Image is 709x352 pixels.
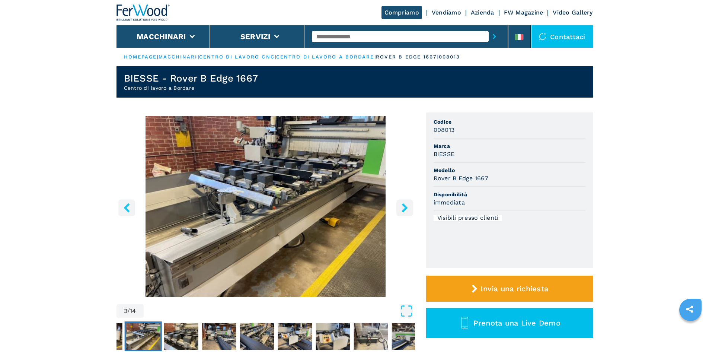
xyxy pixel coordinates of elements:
[127,308,130,314] span: /
[504,9,543,16] a: FW Magazine
[124,84,258,92] h2: Centro di lavoro a Bordare
[116,4,170,21] img: Ferwood
[677,318,703,346] iframe: Chat
[473,318,561,327] span: Prenota una Live Demo
[116,116,415,297] div: Go to Slide 3
[426,308,593,338] button: Prenota una Live Demo
[390,321,427,351] button: Go to Slide 10
[489,28,500,45] button: submit-button
[116,116,415,297] img: Centro di lavoro a Bordare BIESSE Rover B Edge 1667
[434,198,465,207] h3: immediata
[439,54,460,60] p: 008013
[434,215,502,221] div: Visibili presso clienti
[88,323,122,350] img: a9dc993236a25f6102887cd579453b98
[278,323,312,350] img: d7bd7e175b8f3230bc9151a1869858fd
[137,32,186,41] button: Macchinari
[124,308,127,314] span: 3
[396,199,413,216] button: right-button
[124,54,157,60] a: HOMEPAGE
[434,167,585,174] span: Modello
[314,321,351,351] button: Go to Slide 8
[240,323,274,350] img: aa1831fa0246556adf21a7a836daa782
[426,276,593,302] button: Invia una richiesta
[124,72,258,84] h1: BIESSE - Rover B Edge 1667
[316,323,350,350] img: f48812e1df95cd00ef9b09bc66e228a9
[539,33,546,40] img: Contattaci
[480,284,548,293] span: Invia una richiesta
[434,174,488,183] h3: Rover B Edge 1667
[381,6,422,19] a: Compriamo
[276,321,313,351] button: Go to Slide 7
[164,323,198,350] img: ed24f7b00d1bce14befd9ebcb25a673c
[199,54,275,60] a: centro di lavoro cnc
[434,118,585,126] span: Codice
[354,323,388,350] img: 670f8be72daf770778d024a8b9abd1b7
[531,25,593,48] div: Contattaci
[126,323,160,350] img: 169454043250ff057a2763e3036f5d13
[118,199,135,216] button: left-button
[352,321,389,351] button: Go to Slide 9
[86,321,385,351] nav: Thumbnail Navigation
[130,308,136,314] span: 14
[198,54,199,60] span: |
[276,54,374,60] a: centro di lavoro a bordare
[146,304,413,318] button: Open Fullscreen
[202,323,236,350] img: 1d49a50f88c3176c7c533c570f4c86ce
[434,150,455,158] h3: BIESSE
[157,54,158,60] span: |
[434,142,585,150] span: Marca
[86,321,124,351] button: Go to Slide 2
[200,321,237,351] button: Go to Slide 5
[432,9,461,16] a: Vendiamo
[374,54,376,60] span: |
[124,321,162,351] button: Go to Slide 3
[434,191,585,198] span: Disponibilità
[240,32,271,41] button: Servizi
[238,321,275,351] button: Go to Slide 6
[680,300,699,318] a: sharethis
[162,321,199,351] button: Go to Slide 4
[275,54,276,60] span: |
[471,9,494,16] a: Azienda
[553,9,593,16] a: Video Gallery
[434,126,455,134] h3: 008013
[376,54,439,60] p: rover b edge 1667 |
[392,323,426,350] img: 1a518e3f49bb539679a7de816932b910
[159,54,198,60] a: macchinari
